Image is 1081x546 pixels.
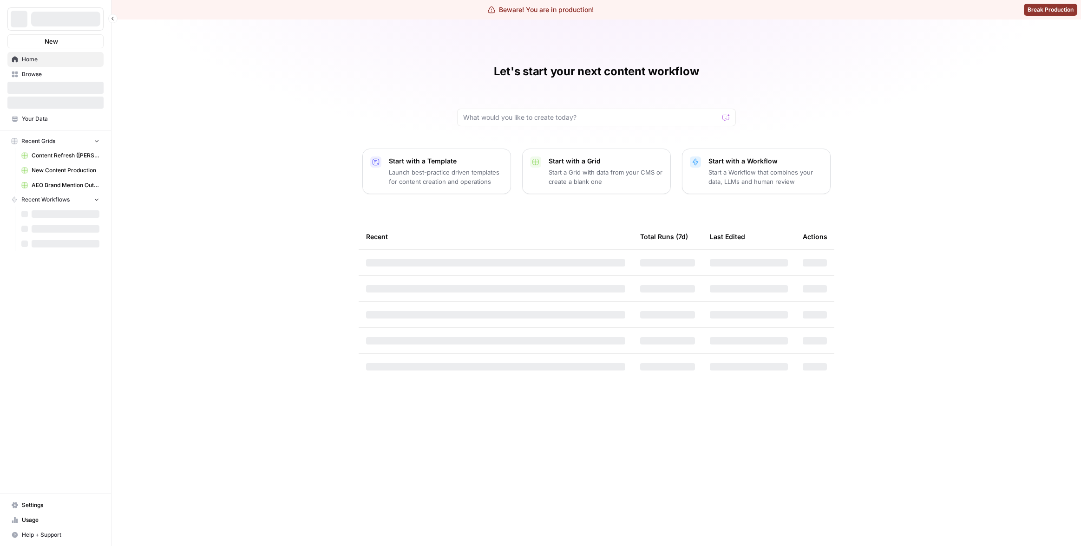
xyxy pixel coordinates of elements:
[7,513,104,527] a: Usage
[803,224,827,249] div: Actions
[21,137,55,145] span: Recent Grids
[549,156,663,166] p: Start with a Grid
[1028,6,1074,14] span: Break Production
[7,193,104,207] button: Recent Workflows
[45,37,58,46] span: New
[7,527,104,542] button: Help + Support
[7,34,104,48] button: New
[362,149,511,194] button: Start with a TemplateLaunch best-practice driven templates for content creation and operations
[32,151,99,160] span: Content Refresh ([PERSON_NAME])
[22,516,99,524] span: Usage
[494,64,699,79] h1: Let's start your next content workflow
[17,178,104,193] a: AEO Brand Mention Outreach - [PERSON_NAME]
[640,224,688,249] div: Total Runs (7d)
[22,531,99,539] span: Help + Support
[7,52,104,67] a: Home
[682,149,831,194] button: Start with a WorkflowStart a Workflow that combines your data, LLMs and human review
[549,168,663,186] p: Start a Grid with data from your CMS or create a blank one
[488,5,594,14] div: Beware! You are in production!
[1024,4,1077,16] button: Break Production
[366,224,625,249] div: Recent
[389,168,503,186] p: Launch best-practice driven templates for content creation and operations
[708,168,823,186] p: Start a Workflow that combines your data, LLMs and human review
[708,156,823,166] p: Start with a Workflow
[22,55,99,64] span: Home
[7,498,104,513] a: Settings
[22,70,99,78] span: Browse
[22,501,99,509] span: Settings
[22,115,99,123] span: Your Data
[389,156,503,166] p: Start with a Template
[32,166,99,175] span: New Content Production
[17,163,104,178] a: New Content Production
[710,224,745,249] div: Last Edited
[7,67,104,82] a: Browse
[21,195,70,204] span: Recent Workflows
[463,113,719,122] input: What would you like to create today?
[7,111,104,126] a: Your Data
[522,149,671,194] button: Start with a GridStart a Grid with data from your CMS or create a blank one
[7,134,104,148] button: Recent Grids
[32,181,99,189] span: AEO Brand Mention Outreach - [PERSON_NAME]
[17,148,104,163] a: Content Refresh ([PERSON_NAME])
